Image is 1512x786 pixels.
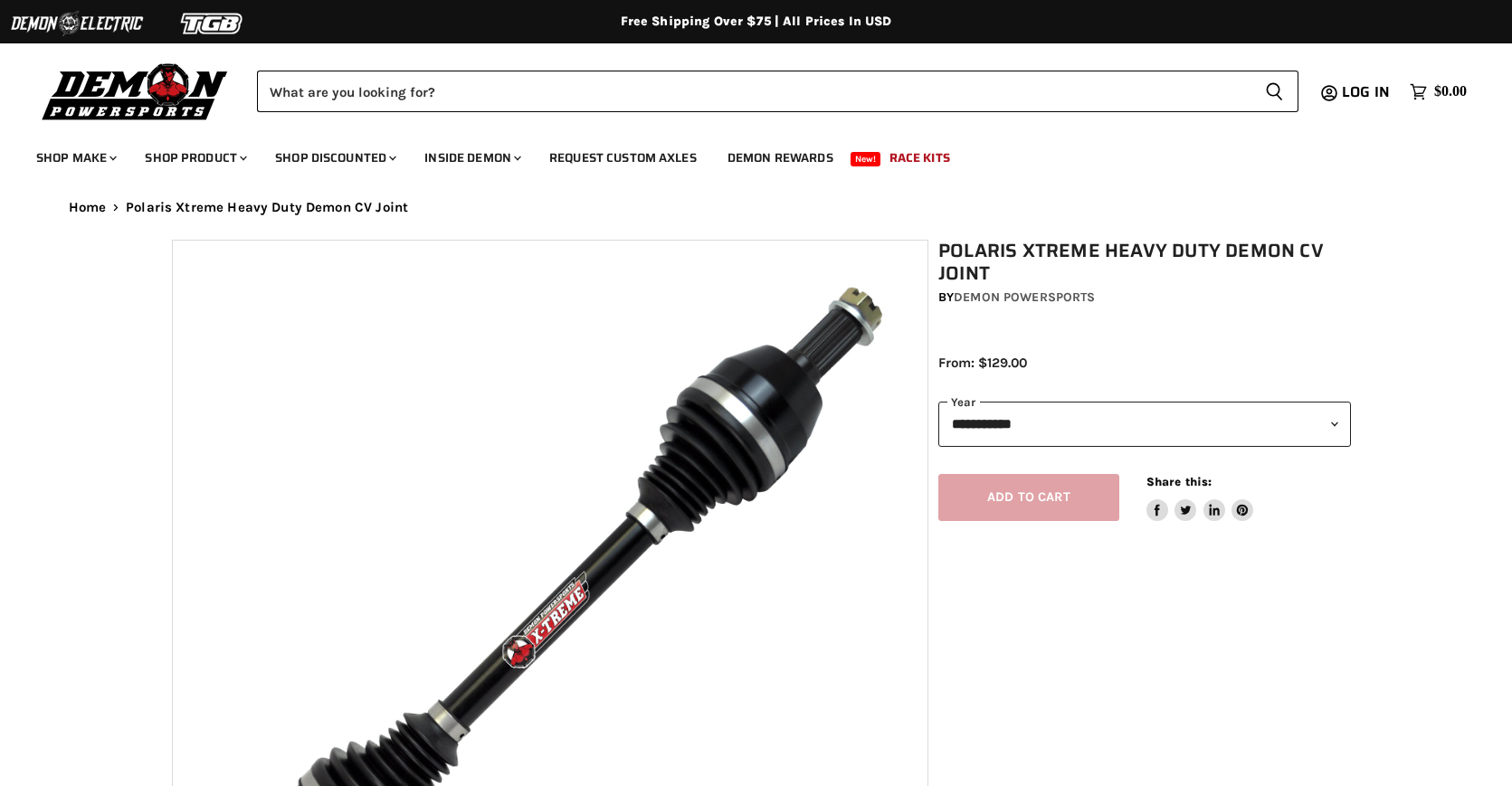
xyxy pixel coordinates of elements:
[1342,80,1390,103] span: Log in
[1146,474,1254,522] aside: Share this:
[938,355,1027,371] span: From: $129.00
[131,139,258,176] a: Shop Product
[938,288,1351,308] div: by
[145,6,281,41] img: TGB Logo 2
[876,139,964,176] a: Race Kits
[23,139,128,176] a: Shop Make
[536,139,710,176] a: Request Custom Axles
[262,139,407,176] a: Shop Discounted
[411,139,532,176] a: Inside Demon
[1250,71,1298,112] button: Search
[1401,79,1476,105] a: $0.00
[126,200,408,215] span: Polaris Xtreme Heavy Duty Demon CV Joint
[714,139,847,176] a: Demon Rewards
[9,6,145,41] img: Demon Electric Logo 2
[69,200,107,215] a: Home
[938,240,1351,285] h1: Polaris Xtreme Heavy Duty Demon CV Joint
[1334,84,1401,100] a: Log in
[938,402,1351,446] select: year
[1146,475,1212,488] span: Share this:
[257,71,1298,112] form: Product
[23,132,1462,176] ul: Main menu
[954,289,1095,305] a: Demon Powersports
[1434,83,1467,100] span: $0.00
[33,200,1480,215] nav: Breadcrumbs
[851,152,881,166] span: New!
[36,59,234,123] img: Demon Powersports
[33,14,1480,30] div: Free Shipping Over $75 | All Prices In USD
[257,71,1250,112] input: Search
